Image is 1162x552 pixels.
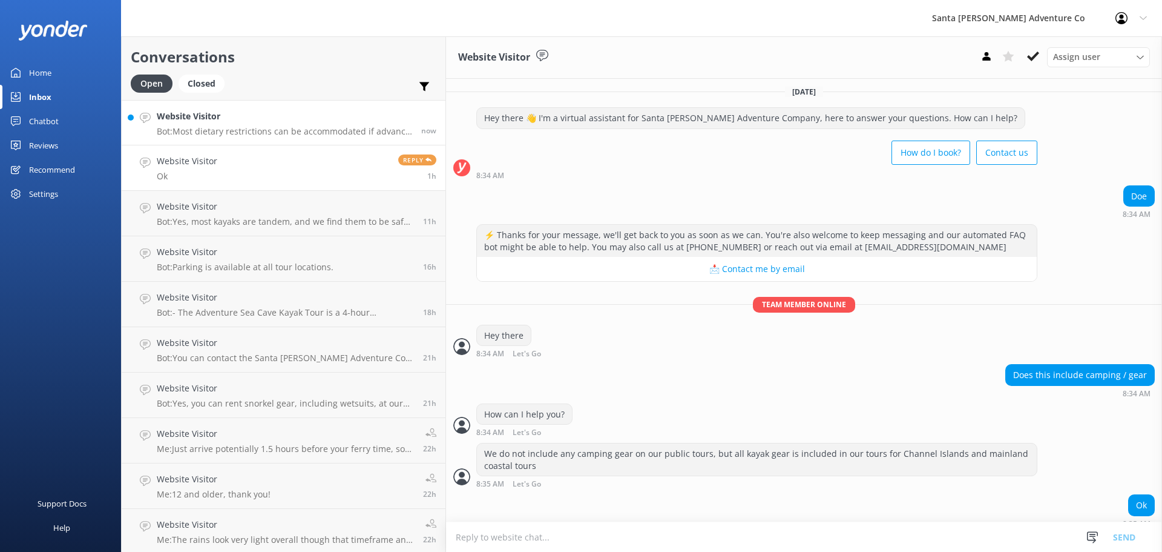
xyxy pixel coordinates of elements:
[29,61,51,85] div: Home
[38,491,87,516] div: Support Docs
[476,428,580,437] div: Sep 16 2025 08:34am (UTC -07:00) America/Tijuana
[157,291,414,304] h4: Website Visitor
[122,236,445,282] a: Website VisitorBot:Parking is available at all tour locations.16h
[157,427,414,441] h4: Website Visitor
[157,398,414,409] p: Bot: Yes, you can rent snorkel gear, including wetsuits, at our island storefront on [GEOGRAPHIC_...
[157,307,414,318] p: Bot: - The Adventure Sea Cave Kayak Tour is a 4-hour immersive experience, including preparation,...
[157,216,414,227] p: Bot: Yes, most kayaks are tandem, and we find them to be safer and more enjoyable than single kay...
[122,282,445,327] a: Website VisitorBot:- The Adventure Sea Cave Kayak Tour is a 4-hour immersive experience, includin...
[157,245,333,259] h4: Website Visitor
[423,216,436,227] span: Sep 15 2025 10:46pm (UTC -07:00) America/Tijuana
[476,479,1037,488] div: Sep 16 2025 08:35am (UTC -07:00) America/Tijuana
[157,262,333,273] p: Bot: Parking is available at all tour locations.
[122,418,445,464] a: Website VisitorMe:Just arrive potentially 1.5 hours before your ferry time, so 7:30 if you want t...
[157,489,271,500] p: Me: 12 and older, thank you!
[423,353,436,363] span: Sep 15 2025 12:20pm (UTC -07:00) America/Tijuana
[423,398,436,408] span: Sep 15 2025 12:03pm (UTC -07:00) America/Tijuana
[398,155,436,165] span: Reply
[131,75,172,93] div: Open
[477,108,1025,128] div: Hey there 👋 I'm a virtual assistant for Santa [PERSON_NAME] Adventure Company, here to answer you...
[157,126,412,137] p: Bot: Most dietary restrictions can be accommodated if advance notice is given.
[157,353,414,364] p: Bot: You can contact the Santa [PERSON_NAME] Adventure Co. team at [PHONE_NUMBER], or by emailing...
[513,429,541,437] span: Let's Go
[476,481,504,488] strong: 8:35 AM
[131,45,436,68] h2: Conversations
[29,158,75,182] div: Recommend
[476,171,1037,179] div: Sep 16 2025 08:34am (UTC -07:00) America/Tijuana
[477,444,1037,476] div: We do not include any camping gear on our public tours, but all kayak gear is included in our tou...
[476,172,504,179] strong: 8:34 AM
[131,76,179,90] a: Open
[1129,495,1154,516] div: Ok
[157,336,414,350] h4: Website Visitor
[179,75,225,93] div: Closed
[157,110,412,123] h4: Website Visitor
[157,171,217,182] p: Ok
[29,109,59,133] div: Chatbot
[785,87,823,97] span: [DATE]
[122,191,445,236] a: Website VisitorBot:Yes, most kayaks are tandem, and we find them to be safer and more enjoyable t...
[157,200,414,213] h4: Website Visitor
[18,21,88,41] img: yonder-white-logo.png
[477,257,1037,281] button: 📩 Contact me by email
[423,489,436,499] span: Sep 15 2025 11:21am (UTC -07:00) America/Tijuana
[1005,389,1155,397] div: Sep 16 2025 08:34am (UTC -07:00) America/Tijuana
[753,297,855,312] span: Team member online
[122,100,445,145] a: Website VisitorBot:Most dietary restrictions can be accommodated if advance notice is given.now
[1047,47,1150,67] div: Assign User
[477,225,1037,257] div: ⚡ Thanks for your message, we'll get back to you as soon as we can. You're also welcome to keep m...
[1123,390,1151,397] strong: 8:34 AM
[29,133,58,158] div: Reviews
[1124,186,1154,207] div: Doe
[423,534,436,545] span: Sep 15 2025 11:19am (UTC -07:00) America/Tijuana
[976,141,1037,165] button: Contact us
[122,373,445,418] a: Website VisitorBot:Yes, you can rent snorkel gear, including wetsuits, at our island storefront o...
[513,350,541,358] span: Let's Go
[179,76,231,90] a: Closed
[53,516,70,540] div: Help
[29,182,58,206] div: Settings
[423,262,436,272] span: Sep 15 2025 05:27pm (UTC -07:00) America/Tijuana
[157,444,414,454] p: Me: Just arrive potentially 1.5 hours before your ferry time, so 7:30 if you want to better mitig...
[423,444,436,454] span: Sep 15 2025 11:25am (UTC -07:00) America/Tijuana
[1123,520,1151,528] strong: 8:35 AM
[122,464,445,509] a: Website VisitorMe:12 and older, thank you!22h
[477,404,572,425] div: How can I help you?
[458,50,530,65] h3: Website Visitor
[891,141,970,165] button: How do I book?
[122,145,445,191] a: Website VisitorOkReply1h
[1123,210,1155,218] div: Sep 16 2025 08:34am (UTC -07:00) America/Tijuana
[1123,519,1155,528] div: Sep 16 2025 08:35am (UTC -07:00) America/Tijuana
[476,349,580,358] div: Sep 16 2025 08:34am (UTC -07:00) America/Tijuana
[157,382,414,395] h4: Website Visitor
[157,155,217,168] h4: Website Visitor
[421,125,436,136] span: Sep 16 2025 09:53am (UTC -07:00) America/Tijuana
[476,429,504,437] strong: 8:34 AM
[122,327,445,373] a: Website VisitorBot:You can contact the Santa [PERSON_NAME] Adventure Co. team at [PHONE_NUMBER], ...
[1053,50,1100,64] span: Assign user
[157,534,414,545] p: Me: The rains look very light overall though that timeframe and if there is a cancellation by the...
[513,481,541,488] span: Let's Go
[423,307,436,318] span: Sep 15 2025 03:00pm (UTC -07:00) America/Tijuana
[477,325,531,346] div: Hey there
[157,518,414,531] h4: Website Visitor
[157,473,271,486] h4: Website Visitor
[1123,211,1151,218] strong: 8:34 AM
[1006,365,1154,385] div: Does this include camping / gear
[29,85,51,109] div: Inbox
[476,350,504,358] strong: 8:34 AM
[427,171,436,181] span: Sep 16 2025 08:35am (UTC -07:00) America/Tijuana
